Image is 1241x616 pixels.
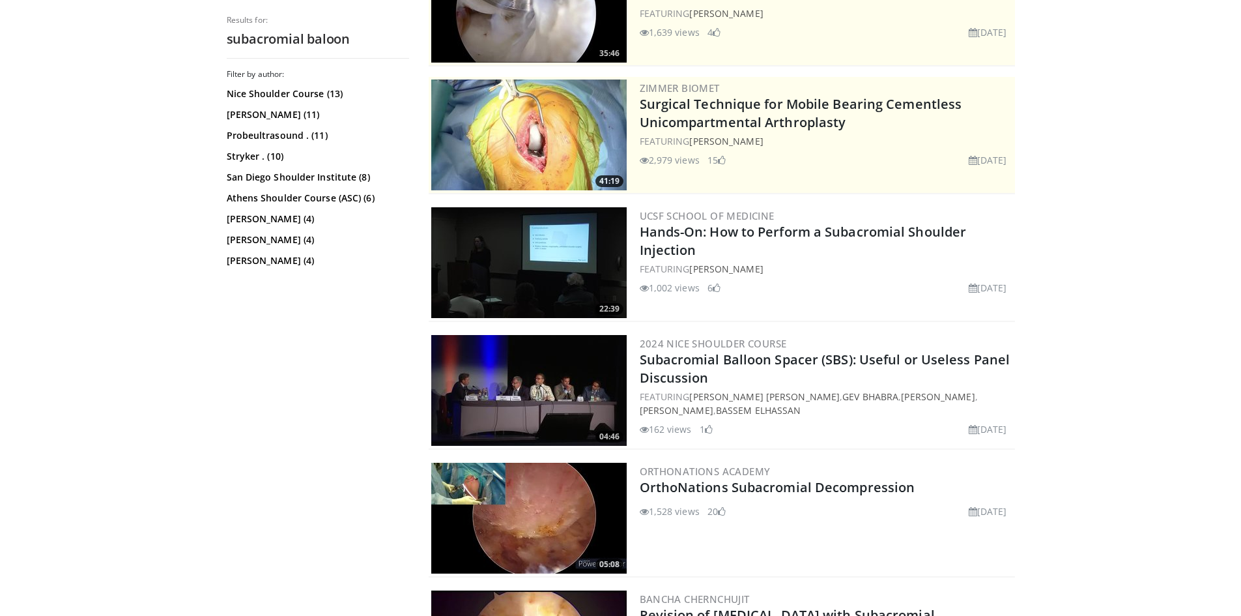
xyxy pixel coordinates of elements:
[227,129,406,142] a: Probeultrasound . (11)
[969,505,1007,518] li: [DATE]
[227,213,406,226] a: [PERSON_NAME] (4)
[640,7,1012,20] div: FEATURING
[640,478,915,496] a: OrthoNations Subacromial Decompression
[716,404,801,417] a: Bassem Elhassan
[227,108,406,121] a: [PERSON_NAME] (11)
[595,559,623,570] span: 05:08
[901,390,975,403] a: [PERSON_NAME]
[431,80,627,190] img: e9ed289e-2b85-4599-8337-2e2b4fe0f32a.300x170_q85_crop-smart_upscale.jpg
[227,150,406,163] a: Stryker . (10)
[689,390,840,403] a: [PERSON_NAME] [PERSON_NAME]
[640,153,700,167] li: 2,979 views
[640,134,1012,148] div: FEATURING
[227,31,409,48] h2: subacromial baloon
[640,337,787,350] a: 2024 Nice Shoulder Course
[640,422,692,436] li: 162 views
[640,209,775,222] a: UCSF School of Medicine
[707,153,726,167] li: 15
[227,69,409,80] h3: Filter by author:
[640,465,771,478] a: OrthoNations Academy
[431,207,627,318] img: 7136e9e2-77ce-4eb6-9373-6e73c0f8a85e.300x170_q85_crop-smart_upscale.jpg
[689,7,763,20] a: [PERSON_NAME]
[595,175,623,187] span: 41:19
[640,281,700,295] li: 1,002 views
[595,303,623,315] span: 22:39
[700,422,713,436] li: 1
[969,422,1007,436] li: [DATE]
[640,223,967,259] a: Hands-On: How to Perform a Subacromial Shoulder Injection
[227,233,406,246] a: [PERSON_NAME] (4)
[431,80,627,190] a: 41:19
[431,207,627,318] a: 22:39
[640,404,713,417] a: [PERSON_NAME]
[707,281,720,295] li: 6
[431,335,627,446] img: d2268a4d-82b3-45e4-9565-66c0b86524e1.300x170_q85_crop-smart_upscale.jpg
[969,281,1007,295] li: [DATE]
[227,192,406,205] a: Athens Shoulder Course (ASC) (6)
[707,25,720,39] li: 4
[431,463,627,574] a: 05:08
[640,390,1012,417] div: FEATURING , , , ,
[689,135,763,147] a: [PERSON_NAME]
[689,263,763,275] a: [PERSON_NAME]
[595,48,623,59] span: 35:46
[227,254,406,267] a: [PERSON_NAME] (4)
[431,335,627,446] a: 04:46
[842,390,898,403] a: Gev Bhabra
[969,25,1007,39] li: [DATE]
[707,505,726,518] li: 20
[227,171,406,184] a: San Diego Shoulder Institute (8)
[640,505,700,518] li: 1,528 views
[640,95,962,131] a: Surgical Technique for Mobile Bearing Cementless Unicompartmental Arthroplasty
[640,81,720,95] a: Zimmer Biomet
[969,153,1007,167] li: [DATE]
[431,463,627,574] img: 73d7397b-d951-47b1-8132-4150f8924e8f.300x170_q85_crop-smart_upscale.jpg
[227,15,409,25] p: Results for:
[640,262,1012,276] div: FEATURING
[640,593,750,606] a: Bancha Chernchujit
[595,431,623,443] span: 04:46
[227,87,406,100] a: Nice Shoulder Course (13)
[640,351,1010,387] a: Subacromial Balloon Spacer (SBS): Useful or Useless Panel Discussion
[640,25,700,39] li: 1,639 views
